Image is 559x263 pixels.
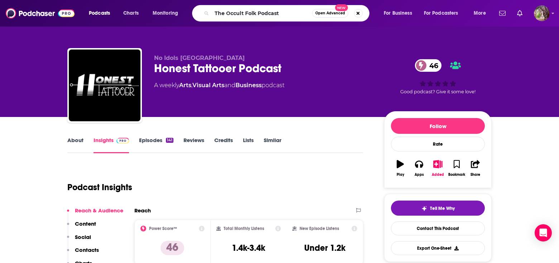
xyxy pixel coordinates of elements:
button: Added [429,155,447,181]
div: Added [432,173,444,177]
a: Lists [243,137,254,153]
h2: Reach [134,207,151,214]
span: Open Advanced [315,11,345,15]
button: Apps [410,155,428,181]
h3: 1.4k-3.4k [232,243,265,253]
div: Apps [415,173,424,177]
a: Contact This Podcast [391,221,485,235]
div: Bookmark [448,173,465,177]
button: Show profile menu [534,5,550,21]
div: 46Good podcast? Give it some love! [384,55,492,99]
button: tell me why sparkleTell Me Why [391,201,485,216]
span: Monitoring [153,8,178,18]
span: and [224,82,235,89]
h1: Podcast Insights [67,182,132,193]
p: Contacts [75,246,99,253]
input: Search podcasts, credits, & more... [212,8,312,19]
p: 46 [161,241,184,255]
span: Podcasts [89,8,110,18]
a: Reviews [183,137,204,153]
span: No Idols [GEOGRAPHIC_DATA] [154,55,245,61]
div: 141 [166,138,173,143]
a: Similar [264,137,281,153]
div: Rate [391,137,485,151]
a: Charts [119,8,143,19]
a: Show notifications dropdown [496,7,508,19]
span: Logged in as MSanz [534,5,550,21]
span: Tell Me Why [430,206,455,211]
button: Follow [391,118,485,134]
h2: Power Score™ [149,226,177,231]
span: , [191,82,192,89]
p: Reach & Audience [75,207,123,214]
button: Open AdvancedNew [312,9,348,18]
span: More [474,8,486,18]
button: Bookmark [447,155,466,181]
a: Episodes141 [139,137,173,153]
span: For Podcasters [424,8,458,18]
a: Credits [214,137,233,153]
a: Visual Arts [192,82,224,89]
a: InsightsPodchaser Pro [94,137,129,153]
div: Search podcasts, credits, & more... [199,5,376,22]
button: Social [67,234,91,247]
span: Good podcast? Give it some love! [400,89,476,94]
p: Social [75,234,91,240]
button: open menu [419,8,469,19]
button: Export One-Sheet [391,241,485,255]
span: For Business [384,8,412,18]
h3: Under 1.2k [304,243,345,253]
span: 46 [422,59,442,72]
a: Show notifications dropdown [514,7,525,19]
div: Share [470,173,480,177]
a: Arts [179,82,191,89]
h2: Total Monthly Listens [224,226,264,231]
h2: New Episode Listens [300,226,339,231]
a: About [67,137,83,153]
a: Business [235,82,262,89]
button: open menu [379,8,421,19]
button: Contacts [67,246,99,260]
button: Content [67,220,96,234]
button: open menu [84,8,119,19]
button: open menu [148,8,187,19]
img: Podchaser - Follow, Share and Rate Podcasts [6,6,75,20]
span: Charts [123,8,139,18]
a: 46 [415,59,442,72]
div: Open Intercom Messenger [535,224,552,241]
button: Play [391,155,410,181]
div: A weekly podcast [154,81,285,90]
button: Reach & Audience [67,207,123,220]
button: Share [466,155,485,181]
span: New [335,4,348,11]
p: Content [75,220,96,227]
div: Play [397,173,404,177]
img: Podchaser Pro [116,138,129,144]
img: tell me why sparkle [421,206,427,211]
img: User Profile [534,5,550,21]
img: Honest Tattooer Podcast [69,50,140,121]
button: open menu [469,8,495,19]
